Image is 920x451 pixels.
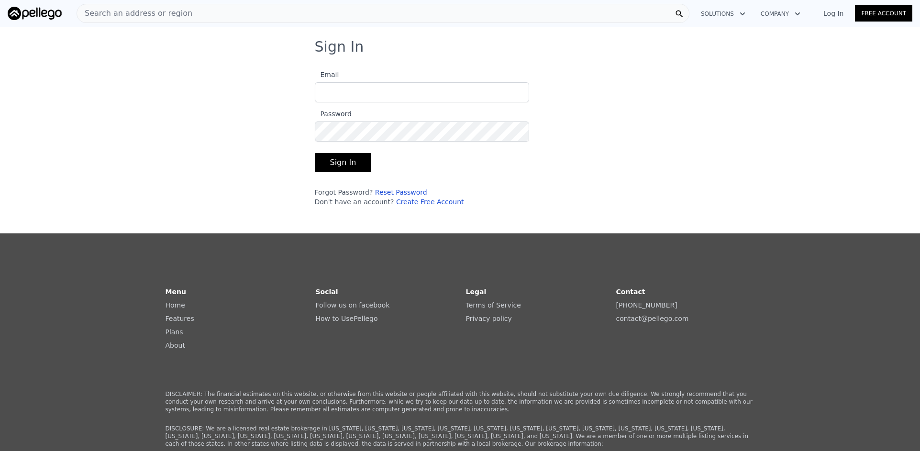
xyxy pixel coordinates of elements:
a: Free Account [855,5,912,22]
input: Email [315,82,529,102]
button: Sign In [315,153,372,172]
strong: Social [316,288,338,296]
a: Features [166,315,194,322]
button: Solutions [693,5,753,22]
a: contact@pellego.com [616,315,689,322]
strong: Contact [616,288,645,296]
a: Log In [812,9,855,18]
a: Home [166,301,185,309]
a: About [166,341,185,349]
a: How to UsePellego [316,315,378,322]
strong: Menu [166,288,186,296]
a: Create Free Account [396,198,464,206]
input: Password [315,121,529,142]
p: DISCLOSURE: We are a licensed real estate brokerage in [US_STATE], [US_STATE], [US_STATE], [US_ST... [166,425,755,448]
span: Email [315,71,339,78]
a: Privacy policy [466,315,512,322]
img: Pellego [8,7,62,20]
a: Reset Password [375,188,427,196]
strong: Legal [466,288,487,296]
a: Plans [166,328,183,336]
span: Search an address or region [77,8,192,19]
p: DISCLAIMER: The financial estimates on this website, or otherwise from this website or people aff... [166,390,755,413]
h3: Sign In [315,38,606,55]
a: [PHONE_NUMBER] [616,301,677,309]
a: Follow us on facebook [316,301,390,309]
button: Company [753,5,808,22]
a: Terms of Service [466,301,521,309]
div: Forgot Password? Don't have an account? [315,187,529,207]
span: Password [315,110,352,118]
